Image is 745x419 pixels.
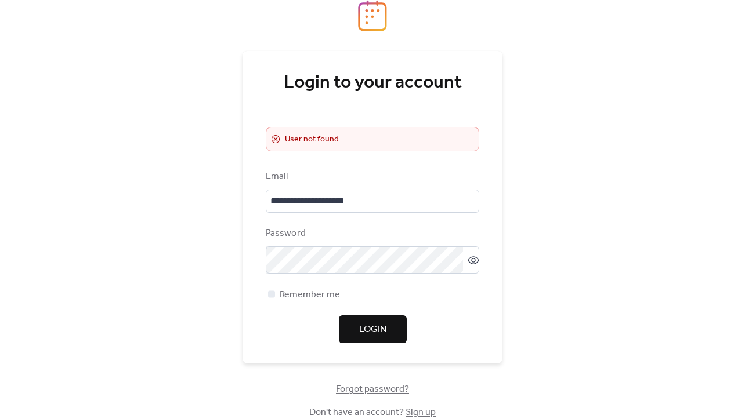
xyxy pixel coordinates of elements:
button: Login [339,315,407,343]
span: User not found [285,133,339,147]
span: Remember me [280,288,340,302]
span: Login [359,323,386,337]
div: Email [266,170,477,184]
div: Login to your account [266,71,479,94]
a: Forgot password? [336,386,409,392]
span: Forgot password? [336,382,409,396]
div: Password [266,227,477,241]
